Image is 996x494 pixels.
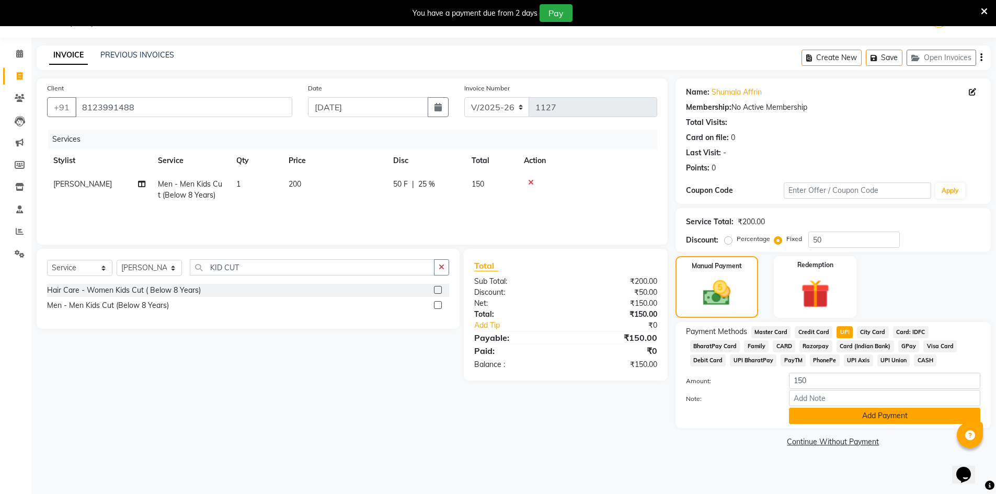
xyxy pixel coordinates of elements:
div: ₹150.00 [566,309,665,320]
input: Amount [789,373,980,389]
div: Service Total: [686,216,734,227]
iframe: chat widget [952,452,986,484]
div: ₹150.00 [566,331,665,344]
div: Name: [686,87,709,98]
div: Hair Care - Women Kids Cut ( Below 8 Years) [47,285,201,296]
img: _cash.svg [694,277,739,309]
th: Total [465,149,518,173]
input: Search or Scan [190,259,434,275]
span: UPI Union [877,354,910,366]
span: 50 F [393,179,408,190]
span: Visa Card [923,340,957,352]
input: Search by Name/Mobile/Email/Code [75,97,292,117]
th: Service [152,149,230,173]
span: 1 [236,179,241,189]
th: Disc [387,149,465,173]
span: UPI Axis [844,354,873,366]
div: ₹200.00 [566,276,665,287]
label: Client [47,84,64,93]
div: Points: [686,163,709,174]
span: 200 [289,179,301,189]
span: UPI BharatPay [730,354,776,366]
input: Enter Offer / Coupon Code [784,182,931,199]
span: Men - Men Kids Cut (Below 8 Years) [158,179,222,200]
span: Credit Card [795,326,832,338]
div: Net: [466,298,566,309]
div: Card on file: [686,132,729,143]
label: Redemption [797,260,833,270]
label: Manual Payment [692,261,742,271]
div: Paid: [466,344,566,357]
span: [PERSON_NAME] [53,179,112,189]
div: You have a payment due from 2 days [413,8,537,19]
button: +91 [47,97,76,117]
span: Debit Card [690,354,726,366]
button: Pay [540,4,573,22]
span: PayTM [781,354,806,366]
span: BharatPay Card [690,340,740,352]
span: | [412,179,414,190]
span: 25 % [418,179,435,190]
a: INVOICE [49,46,88,65]
div: Sub Total: [466,276,566,287]
span: GPay [898,340,920,352]
a: Continue Without Payment [678,436,989,447]
div: Last Visit: [686,147,721,158]
th: Price [282,149,387,173]
span: Card (Indian Bank) [837,340,894,352]
div: - [723,147,726,158]
span: CASH [914,354,936,366]
a: Add Tip [466,320,582,331]
span: 150 [472,179,484,189]
label: Amount: [678,376,782,386]
label: Date [308,84,322,93]
span: Card: IDFC [893,326,929,338]
span: Total [474,260,498,271]
div: ₹150.00 [566,298,665,309]
div: Discount: [466,287,566,298]
div: ₹150.00 [566,359,665,370]
input: Add Note [789,390,980,406]
button: Add Payment [789,408,980,424]
a: PREVIOUS INVOICES [100,50,174,60]
div: ₹0 [566,344,665,357]
img: _gift.svg [792,276,839,312]
div: Total Visits: [686,117,727,128]
div: 0 [731,132,735,143]
label: Percentage [737,234,770,244]
span: PhonePe [810,354,840,366]
div: Membership: [686,102,731,113]
div: ₹0 [582,320,665,331]
button: Open Invoices [907,50,976,66]
div: ₹200.00 [738,216,765,227]
div: Men - Men Kids Cut (Below 8 Years) [47,300,169,311]
div: Payable: [466,331,566,344]
button: Create New [802,50,862,66]
div: Total: [466,309,566,320]
span: Family [744,340,769,352]
span: Payment Methods [686,326,747,337]
th: Qty [230,149,282,173]
div: Discount: [686,235,718,246]
span: UPI [837,326,853,338]
div: Balance : [466,359,566,370]
span: Razorpay [799,340,832,352]
span: City Card [857,326,889,338]
button: Save [866,50,902,66]
div: ₹50.00 [566,287,665,298]
a: Shumala Affrin [712,87,762,98]
span: Master Card [751,326,791,338]
th: Action [518,149,657,173]
div: Services [48,130,665,149]
div: No Active Membership [686,102,980,113]
div: Coupon Code [686,185,784,196]
label: Invoice Number [464,84,510,93]
label: Note: [678,394,782,404]
button: Apply [935,183,965,199]
th: Stylist [47,149,152,173]
label: Fixed [786,234,802,244]
div: 0 [712,163,716,174]
span: CARD [773,340,795,352]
